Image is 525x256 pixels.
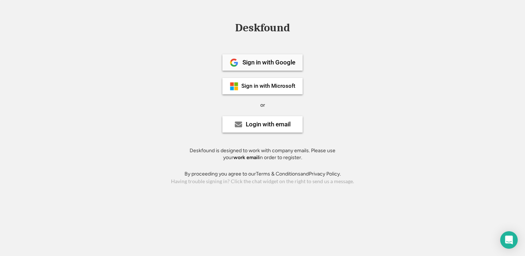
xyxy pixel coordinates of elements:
[242,59,295,66] div: Sign in with Google
[260,102,265,109] div: or
[184,170,341,178] div: By proceeding you agree to our and
[180,147,345,161] div: Deskfound is designed to work with company emails. Please use your in order to register.
[246,121,291,127] div: Login with email
[233,154,259,161] strong: work email
[309,171,341,177] a: Privacy Policy.
[241,83,295,89] div: Sign in with Microsoft
[500,231,518,249] div: Open Intercom Messenger
[230,58,238,67] img: 1024px-Google__G__Logo.svg.png
[230,82,238,91] img: ms-symbollockup_mssymbol_19.png
[256,171,300,177] a: Terms & Conditions
[232,22,293,34] div: Deskfound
